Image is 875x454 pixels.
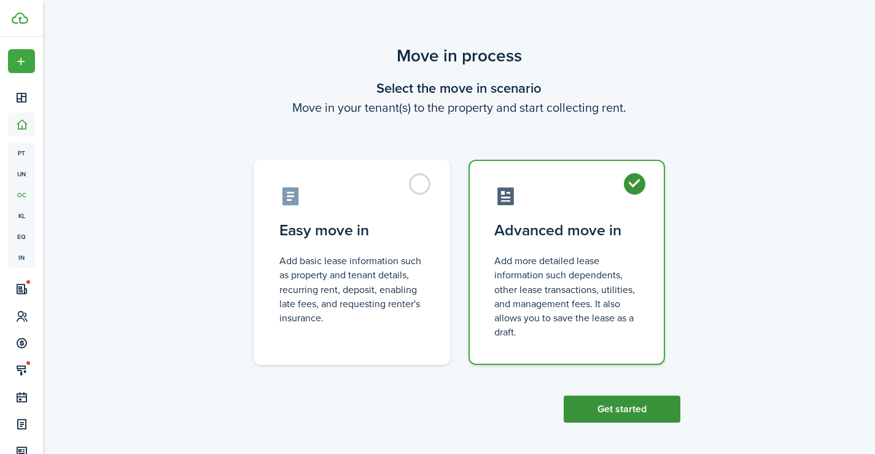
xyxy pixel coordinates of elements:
[238,78,680,98] wizard-step-header-title: Select the move in scenario
[8,143,35,163] a: pt
[8,205,35,226] a: kl
[238,43,680,69] scenario-title: Move in process
[279,254,424,325] control-radio-card-description: Add basic lease information such as property and tenant details, recurring rent, deposit, enablin...
[8,163,35,184] a: un
[8,226,35,247] a: eq
[8,247,35,268] a: in
[494,254,639,339] control-radio-card-description: Add more detailed lease information such dependents, other lease transactions, utilities, and man...
[8,184,35,205] a: oc
[238,98,680,117] wizard-step-header-description: Move in your tenant(s) to the property and start collecting rent.
[8,49,35,73] button: Open menu
[494,219,639,241] control-radio-card-title: Advanced move in
[279,219,424,241] control-radio-card-title: Easy move in
[12,12,28,24] img: TenantCloud
[564,396,680,423] button: Get started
